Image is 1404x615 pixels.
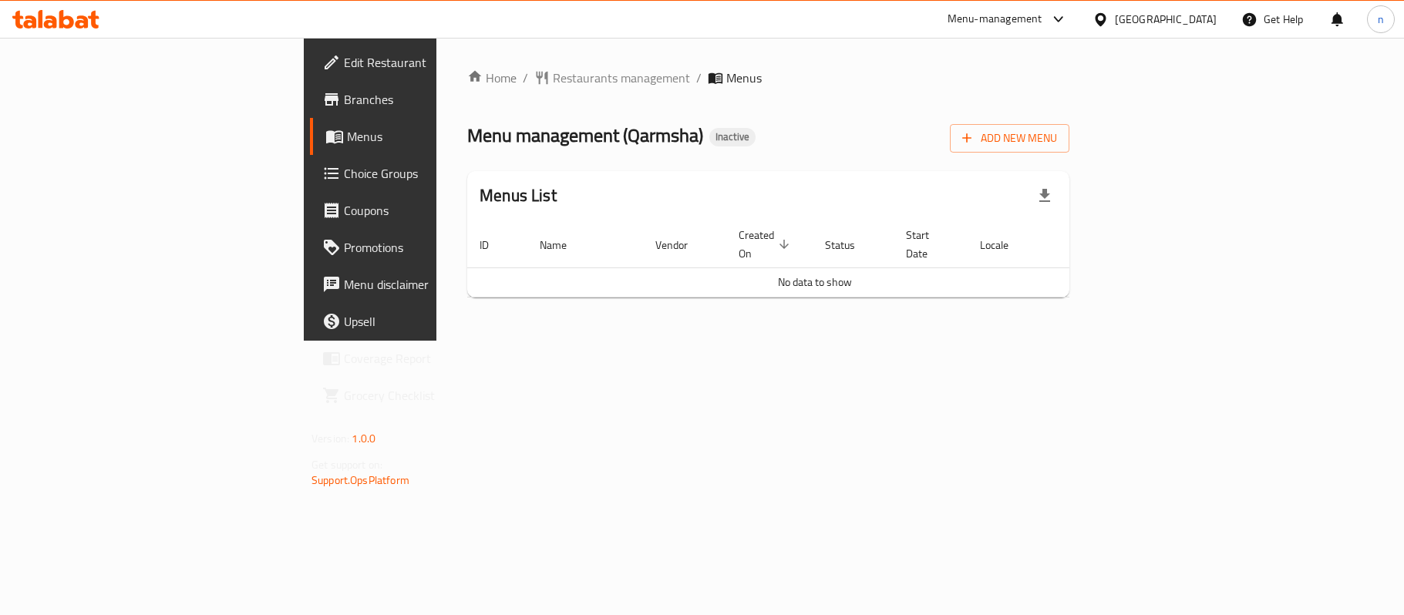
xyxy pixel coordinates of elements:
[344,164,526,183] span: Choice Groups
[553,69,690,87] span: Restaurants management
[310,266,538,303] a: Menu disclaimer
[344,90,526,109] span: Branches
[540,236,587,254] span: Name
[344,312,526,331] span: Upsell
[467,118,703,153] span: Menu management ( Qarmsha )
[778,272,852,292] span: No data to show
[310,340,538,377] a: Coverage Report
[1047,221,1163,268] th: Actions
[310,44,538,81] a: Edit Restaurant
[950,124,1069,153] button: Add New Menu
[311,455,382,475] span: Get support on:
[948,10,1042,29] div: Menu-management
[534,69,690,87] a: Restaurants management
[906,226,949,263] span: Start Date
[311,428,349,449] span: Version:
[344,201,526,220] span: Coupons
[310,192,538,229] a: Coupons
[311,470,409,490] a: Support.OpsPlatform
[344,238,526,257] span: Promotions
[962,129,1057,148] span: Add New Menu
[1115,11,1217,28] div: [GEOGRAPHIC_DATA]
[310,81,538,118] a: Branches
[825,236,875,254] span: Status
[310,229,538,266] a: Promotions
[739,226,794,263] span: Created On
[480,184,557,207] h2: Menus List
[344,386,526,405] span: Grocery Checklist
[709,128,756,146] div: Inactive
[696,69,702,87] li: /
[352,428,375,449] span: 1.0.0
[726,69,762,87] span: Menus
[310,377,538,414] a: Grocery Checklist
[1378,11,1384,28] span: n
[310,303,538,340] a: Upsell
[310,155,538,192] a: Choice Groups
[655,236,708,254] span: Vendor
[480,236,509,254] span: ID
[344,349,526,368] span: Coverage Report
[709,130,756,143] span: Inactive
[347,127,526,146] span: Menus
[980,236,1029,254] span: Locale
[1026,177,1063,214] div: Export file
[344,275,526,294] span: Menu disclaimer
[467,69,1069,87] nav: breadcrumb
[344,53,526,72] span: Edit Restaurant
[467,221,1163,297] table: enhanced table
[310,118,538,155] a: Menus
